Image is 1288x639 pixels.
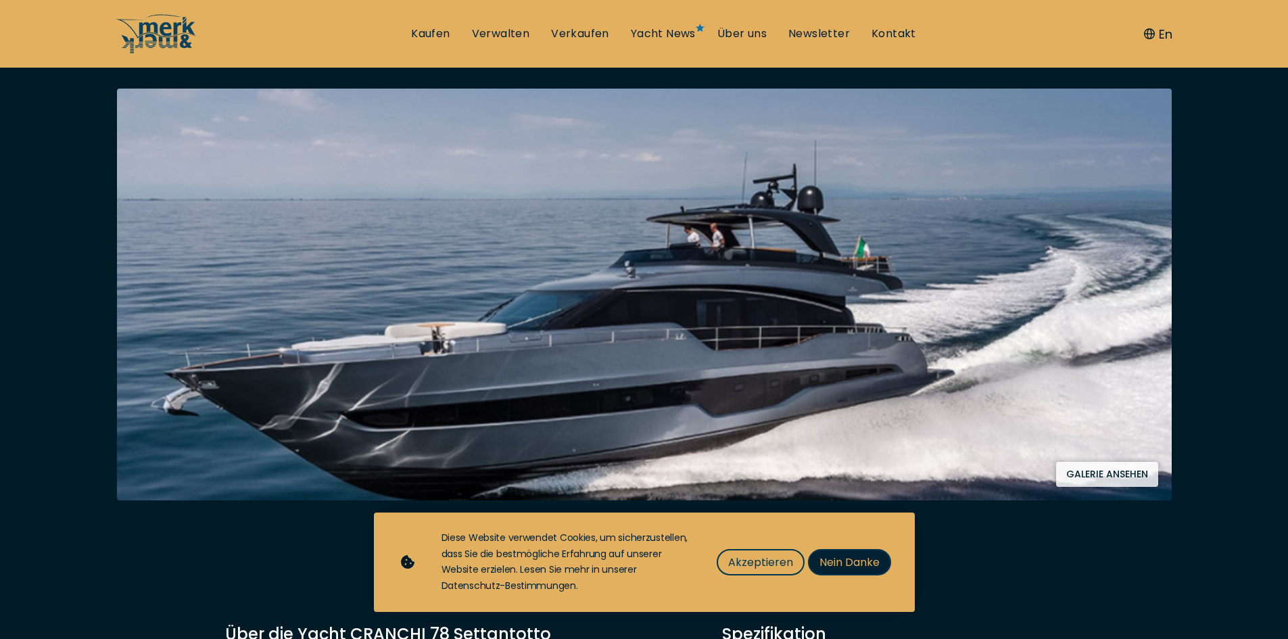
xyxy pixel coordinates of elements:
[1056,462,1158,487] button: Galerie ansehen
[411,26,450,41] a: Kaufen
[728,554,793,571] span: Akzeptieren
[631,26,696,41] a: Yacht News
[442,530,690,594] div: Diese Website verwendet Cookies, um sicherzustellen, dass Sie die bestmögliche Erfahrung auf unse...
[808,549,891,575] button: Nein Danke
[442,579,576,592] a: Datenschutz-Bestimmungen
[788,26,850,41] a: Newsletter
[1144,25,1172,43] button: En
[819,554,880,571] span: Nein Danke
[717,26,767,41] a: Über uns
[551,26,609,41] a: Verkaufen
[872,26,916,41] a: Kontakt
[717,549,805,575] button: Akzeptieren
[472,26,530,41] a: Verwalten
[117,89,1172,500] img: Merk&Merk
